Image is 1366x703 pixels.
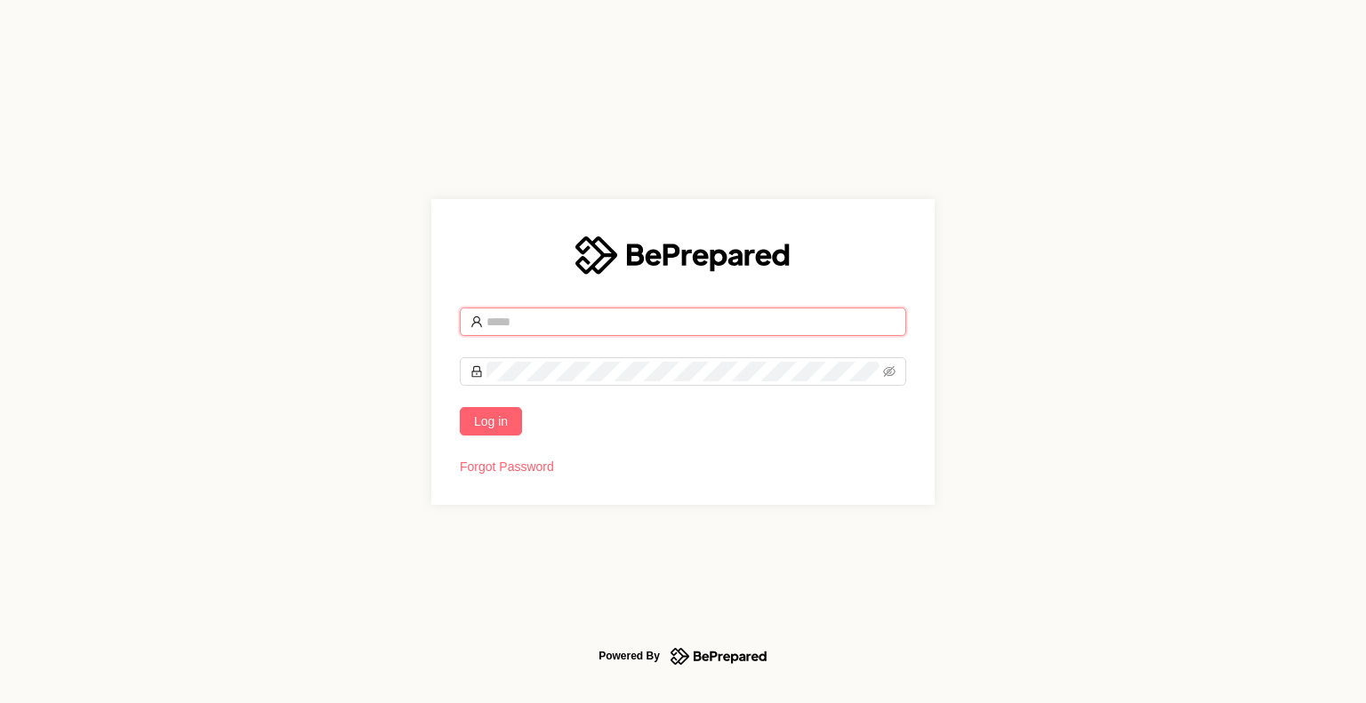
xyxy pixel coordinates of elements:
[474,411,508,431] span: Log in
[599,645,660,667] div: Powered By
[470,365,483,378] span: lock
[470,316,483,328] span: user
[883,365,896,378] span: eye-invisible
[460,407,522,435] button: Log in
[460,459,554,474] a: Forgot Password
